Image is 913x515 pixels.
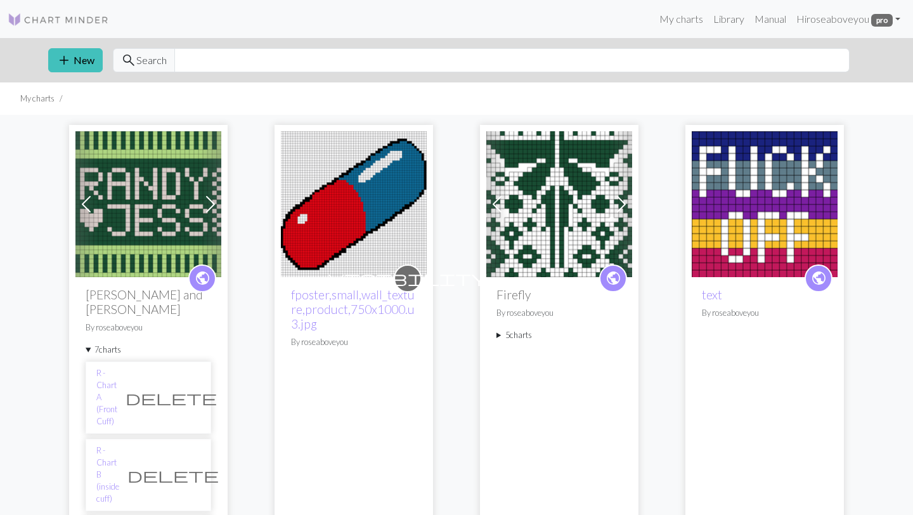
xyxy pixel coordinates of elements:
[291,336,417,348] p: By roseaboveyou
[605,266,621,291] i: public
[75,197,221,209] a: R - Chart A (Front Cuff)
[702,307,827,319] p: By roseaboveyou
[654,6,708,32] a: My charts
[328,266,487,291] i: private
[805,264,832,292] a: public
[496,287,622,302] h2: Firefly
[96,445,119,505] a: R - Chart B (inside cuff)
[811,266,827,291] i: public
[496,329,622,341] summary: 5charts
[56,51,72,69] span: add
[486,131,632,277] img: Firefly (body size 8, 22.5 st/4in)
[702,287,722,302] a: text
[486,197,632,209] a: Firefly (body size 8, 22.5 st/4in)
[20,93,55,105] li: My charts
[871,14,893,27] span: pro
[86,344,211,356] summary: 7charts
[48,48,103,72] button: New
[121,51,136,69] span: search
[281,197,427,209] a: Pill
[188,264,216,292] a: public
[708,6,749,32] a: Library
[291,287,415,331] a: fposter,small,wall_texture,product,750x1000.u3.jpg
[86,287,211,316] h2: [PERSON_NAME] and [PERSON_NAME]
[8,12,109,27] img: Logo
[119,463,227,487] button: Delete chart
[496,307,622,319] p: By roseaboveyou
[136,53,167,68] span: Search
[328,268,487,288] span: visibility
[692,197,838,209] a: FO
[692,131,838,277] img: FO
[811,268,827,288] span: public
[86,322,211,334] p: By roseaboveyou
[749,6,791,32] a: Manual
[195,266,210,291] i: public
[281,131,427,277] img: Pill
[96,367,117,428] a: R - Chart A (Front Cuff)
[127,466,219,484] span: delete
[117,386,225,410] button: Delete chart
[605,268,621,288] span: public
[126,389,217,407] span: delete
[791,6,905,32] a: Hiroseaboveyou pro
[599,264,627,292] a: public
[195,268,210,288] span: public
[75,131,221,277] img: R - Chart A (Front Cuff)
